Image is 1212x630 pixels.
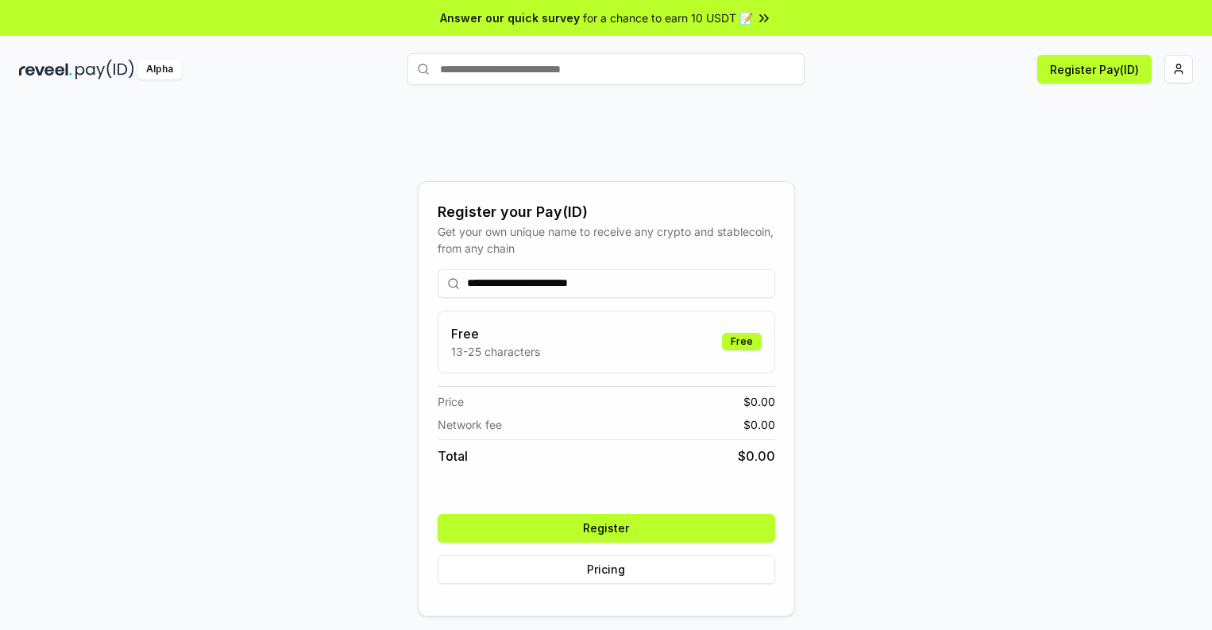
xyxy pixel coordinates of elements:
[738,446,775,466] span: $ 0.00
[19,60,72,79] img: reveel_dark
[75,60,134,79] img: pay_id
[438,416,502,433] span: Network fee
[438,223,775,257] div: Get your own unique name to receive any crypto and stablecoin, from any chain
[438,555,775,584] button: Pricing
[1037,55,1152,83] button: Register Pay(ID)
[583,10,753,26] span: for a chance to earn 10 USDT 📝
[440,10,580,26] span: Answer our quick survey
[451,324,540,343] h3: Free
[743,416,775,433] span: $ 0.00
[722,333,762,350] div: Free
[451,343,540,360] p: 13-25 characters
[438,201,775,223] div: Register your Pay(ID)
[743,393,775,410] span: $ 0.00
[438,446,468,466] span: Total
[438,393,464,410] span: Price
[137,60,182,79] div: Alpha
[438,514,775,543] button: Register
